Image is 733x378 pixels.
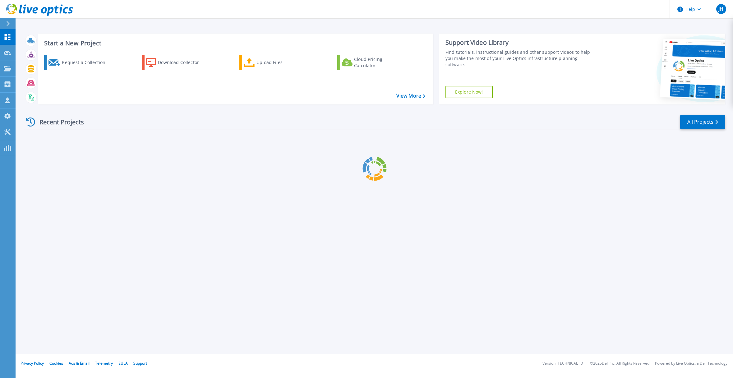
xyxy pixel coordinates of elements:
[396,93,425,99] a: View More
[445,39,593,47] div: Support Video Library
[655,362,727,366] li: Powered by Live Optics, a Dell Technology
[49,361,63,366] a: Cookies
[142,55,211,70] a: Download Collector
[445,86,493,98] a: Explore Now!
[44,55,113,70] a: Request a Collection
[354,56,404,69] div: Cloud Pricing Calculator
[21,361,44,366] a: Privacy Policy
[95,361,113,366] a: Telemetry
[680,115,725,129] a: All Projects
[337,55,407,70] a: Cloud Pricing Calculator
[69,361,90,366] a: Ads & Email
[118,361,128,366] a: EULA
[542,362,584,366] li: Version: [TECHNICAL_ID]
[158,56,208,69] div: Download Collector
[590,362,649,366] li: © 2025 Dell Inc. All Rights Reserved
[718,7,723,12] span: JH
[256,56,306,69] div: Upload Files
[24,114,92,130] div: Recent Projects
[445,49,593,68] div: Find tutorials, instructional guides and other support videos to help you make the most of your L...
[239,55,309,70] a: Upload Files
[44,40,425,47] h3: Start a New Project
[133,361,147,366] a: Support
[62,56,112,69] div: Request a Collection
